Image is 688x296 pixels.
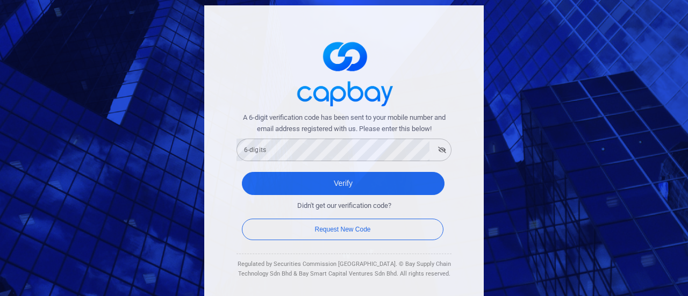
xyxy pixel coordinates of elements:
[236,112,451,135] span: A 6-digit verification code has been sent to your mobile number and email address registered with...
[242,172,445,195] button: Verify
[290,32,398,112] img: logo
[236,259,451,278] div: Regulated by Securities Commission [GEOGRAPHIC_DATA]. © Bay Supply Chain Technology Sdn Bhd & Bay...
[242,219,443,240] button: Request New Code
[297,200,391,212] span: Didn't get our verification code?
